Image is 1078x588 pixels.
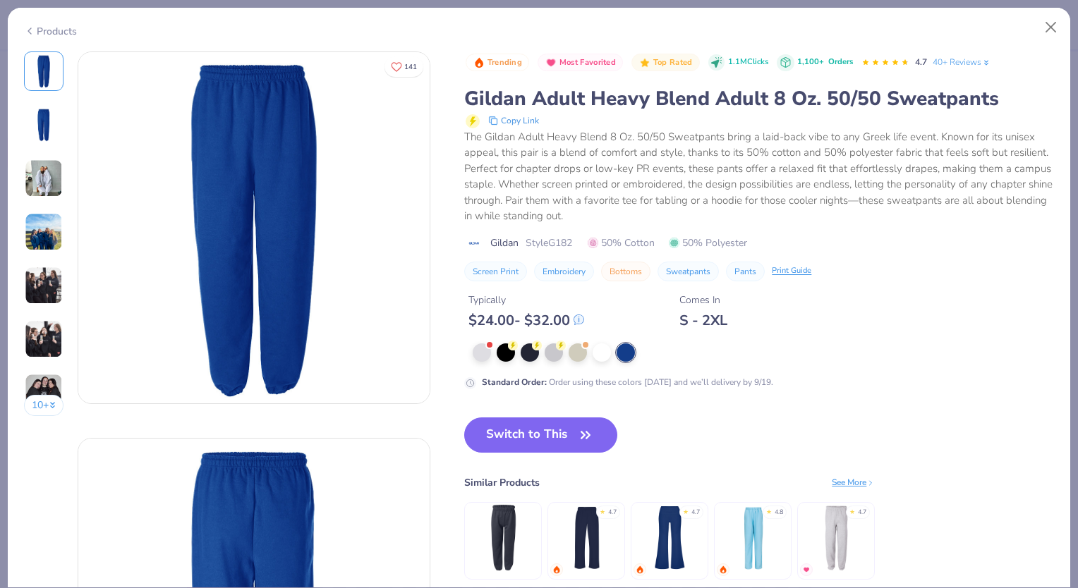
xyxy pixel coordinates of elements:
button: Badge Button [538,54,623,72]
button: Badge Button [631,54,699,72]
button: Sweatpants [658,262,719,281]
div: The Gildan Adult Heavy Blend 8 Oz. 50/50 Sweatpants bring a laid-back vibe to any Greek life even... [464,129,1054,224]
span: 50% Polyester [669,235,747,250]
div: 4.7 [608,508,617,517]
span: Top Rated [653,59,693,66]
div: See More [832,476,875,489]
button: Like [384,56,423,77]
button: Badge Button [466,54,529,72]
div: Gildan Adult Heavy Blend Adult 8 Oz. 50/50 Sweatpants [464,85,1054,112]
div: Products [24,24,77,39]
div: Order using these colors [DATE] and we’ll delivery by 9/19. [482,376,773,388]
span: Orders [828,56,853,67]
div: 4.7 Stars [861,51,909,74]
span: Trending [487,59,522,66]
button: Close [1038,14,1065,41]
img: User generated content [25,213,63,251]
div: Similar Products [464,475,540,490]
div: 4.8 [775,508,783,517]
img: Fresh Prints Katie Fold-over Flared Pants [636,504,703,571]
a: 40+ Reviews [933,56,991,68]
strong: Standard Order : [482,376,547,388]
img: User generated content [25,374,63,412]
div: ★ [766,508,772,513]
img: User generated content [25,267,63,305]
img: Jerzees Adult 8 Oz. Nublend Fleece Sweatpants [803,504,870,571]
img: Front [78,52,430,403]
button: Switch to This [464,417,617,453]
img: Trending sort [473,57,485,68]
img: Back [27,108,61,142]
div: S - 2XL [679,312,727,329]
span: Style G182 [526,235,572,250]
img: Fresh Prints Park Ave Open Sweatpants [720,504,787,571]
button: Bottoms [601,262,650,281]
div: ★ [683,508,689,513]
div: 4.7 [858,508,866,517]
span: 4.7 [915,56,927,68]
span: 50% Cotton [588,235,655,250]
div: 1,100+ [797,56,853,68]
img: Front [27,54,61,88]
img: trending.gif [552,565,561,574]
span: 141 [404,63,417,71]
div: Print Guide [772,265,811,277]
img: Most Favorited sort [545,57,557,68]
span: Gildan [490,235,519,250]
span: Most Favorited [559,59,616,66]
img: brand logo [464,238,483,249]
img: User generated content [25,159,63,197]
div: Comes In [679,293,727,307]
img: trending.gif [719,565,727,574]
button: Embroidery [534,262,594,281]
img: Gildan Youth Heavy Blend™ 8 oz., 50/50 Sweatpants [470,504,537,571]
img: trending.gif [636,565,644,574]
div: ★ [600,508,605,513]
button: Screen Print [464,262,527,281]
div: Typically [468,293,584,307]
img: Fresh Prints San Diego Open Heavyweight Sweatpants [553,504,620,571]
img: Top Rated sort [639,57,650,68]
button: copy to clipboard [484,112,543,129]
div: ★ [849,508,855,513]
button: Pants [726,262,765,281]
button: 10+ [24,395,64,416]
div: 4.7 [691,508,700,517]
img: MostFav.gif [802,565,811,574]
img: User generated content [25,320,63,358]
div: $ 24.00 - $ 32.00 [468,312,584,329]
span: 1.1M Clicks [728,56,768,68]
